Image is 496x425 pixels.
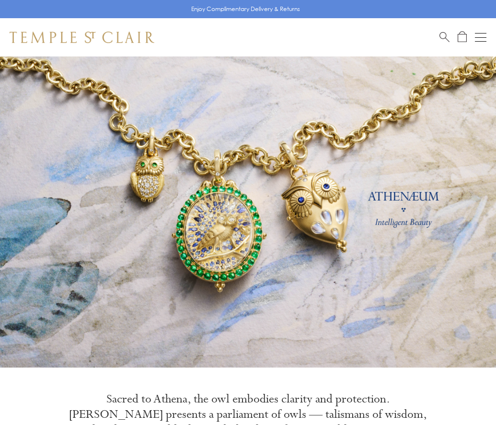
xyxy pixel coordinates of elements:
p: Enjoy Complimentary Delivery & Returns [191,4,300,14]
button: Open navigation [475,32,486,43]
a: Open Shopping Bag [458,31,467,43]
img: Temple St. Clair [10,32,154,43]
a: Search [439,31,450,43]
